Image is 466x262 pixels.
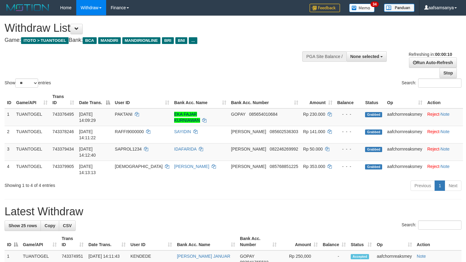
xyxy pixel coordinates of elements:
[337,129,360,135] div: - - -
[240,254,254,259] span: GOPAY
[128,233,174,250] th: User ID: activate to sort column ascending
[79,129,96,140] span: [DATE] 14:11:22
[427,129,439,134] a: Reject
[303,129,325,134] span: Rp 141.000
[320,233,348,250] th: Balance: activate to sort column ascending
[83,37,96,44] span: BCA
[425,126,463,143] td: ·
[439,68,457,78] a: Stop
[52,129,74,134] span: 743378246
[174,233,238,250] th: Bank Acc. Name: activate to sort column ascending
[409,57,457,68] a: Run Auto-Refresh
[77,91,112,108] th: Date Trans.: activate to sort column descending
[270,129,298,134] span: Copy 085602536303 to clipboard
[337,163,360,169] div: - - -
[427,112,439,117] a: Reject
[425,108,463,126] td: ·
[310,4,340,12] img: Feedback.jpg
[410,180,435,191] a: Previous
[365,112,382,117] span: Grabbed
[162,37,174,44] span: BRI
[14,108,50,126] td: TUANTOGEL
[418,78,461,88] input: Search:
[425,143,463,161] td: ·
[52,112,74,117] span: 743376495
[9,223,37,228] span: Show 25 rows
[189,37,197,44] span: ...
[174,112,200,123] a: EKA FAJAR KURNIAWAN
[41,220,59,231] a: Copy
[59,220,76,231] a: CSV
[229,91,301,108] th: Bank Acc. Number: activate to sort column ascending
[172,91,229,108] th: Bank Acc. Name: activate to sort column ascending
[402,220,461,230] label: Search:
[79,112,96,123] span: [DATE] 14:09:29
[409,52,452,57] span: Refreshing in:
[5,78,51,88] label: Show entries
[303,164,325,169] span: Rp 353.000
[5,126,14,143] td: 2
[177,254,230,259] a: [PERSON_NAME] JANUAR
[402,78,461,88] label: Search:
[337,146,360,152] div: - - -
[365,164,382,169] span: Grabbed
[5,143,14,161] td: 3
[445,180,461,191] a: Next
[14,91,50,108] th: Game/API: activate to sort column ascending
[301,91,335,108] th: Amount: activate to sort column ascending
[5,220,41,231] a: Show 25 rows
[350,54,379,59] span: None selected
[14,161,50,178] td: TUANTOGEL
[231,112,246,117] span: GOPAY
[425,161,463,178] td: ·
[417,254,426,259] a: Note
[63,223,72,228] span: CSV
[425,91,463,108] th: Action
[302,51,346,62] div: PGA Site Balance /
[5,233,20,250] th: ID: activate to sort column descending
[348,233,374,250] th: Status: activate to sort column ascending
[52,147,74,151] span: 743379434
[86,233,128,250] th: Date Trans.: activate to sort column ascending
[371,2,379,7] span: 34
[303,112,325,117] span: Rp 230.000
[231,147,266,151] span: [PERSON_NAME]
[175,37,187,44] span: BNI
[5,91,14,108] th: ID
[441,147,450,151] a: Note
[98,37,121,44] span: MANDIRI
[113,91,172,108] th: User ID: activate to sort column ascending
[270,164,298,169] span: Copy 085768851225 to clipboard
[385,108,425,126] td: aafchornreaksmey
[174,129,191,134] a: SAYIDIN
[174,147,196,151] a: IDAFARIDA
[363,91,385,108] th: Status
[79,147,96,158] span: [DATE] 14:12:40
[374,233,414,250] th: Op: activate to sort column ascending
[441,112,450,117] a: Note
[122,37,160,44] span: MANDIRIONLINE
[385,91,425,108] th: Op: activate to sort column ascending
[351,254,369,259] span: Accepted
[238,233,279,250] th: Bank Acc. Number: activate to sort column ascending
[427,164,439,169] a: Reject
[346,51,387,62] button: None selected
[5,161,14,178] td: 4
[115,164,163,169] span: [DEMOGRAPHIC_DATA]
[21,37,69,44] span: ITOTO > TUANTOGEL
[174,164,209,169] a: [PERSON_NAME]
[435,52,452,57] strong: 00:00:10
[45,223,55,228] span: Copy
[279,233,320,250] th: Amount: activate to sort column ascending
[14,143,50,161] td: TUANTOGEL
[52,164,74,169] span: 743379905
[385,143,425,161] td: aafchornreaksmey
[5,37,305,43] h4: Game: Bank:
[14,126,50,143] td: TUANTOGEL
[385,161,425,178] td: aafchornreaksmey
[335,91,363,108] th: Balance
[5,3,51,12] img: MOTION_logo.png
[385,126,425,143] td: aafchornreaksmey
[270,147,298,151] span: Copy 082246269992 to clipboard
[231,164,266,169] span: [PERSON_NAME]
